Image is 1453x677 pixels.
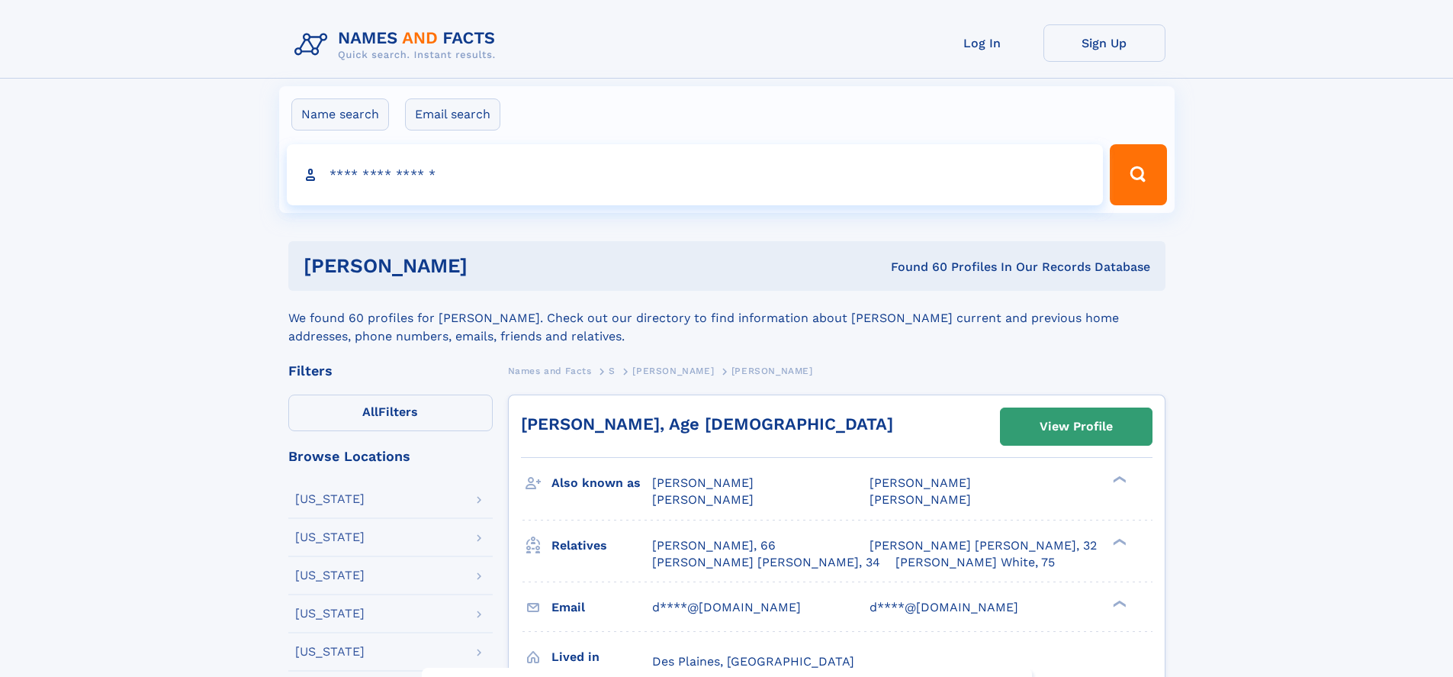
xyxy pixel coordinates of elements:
span: [PERSON_NAME] [870,492,971,507]
span: [PERSON_NAME] [632,366,714,376]
h3: Lived in [551,644,652,670]
div: ❯ [1109,475,1127,485]
a: S [609,361,616,380]
span: All [362,405,378,419]
h3: Relatives [551,533,652,559]
div: Filters [288,364,493,378]
span: S [609,366,616,376]
h3: Email [551,595,652,621]
div: [US_STATE] [295,646,365,658]
input: search input [287,144,1104,205]
a: [PERSON_NAME] [632,361,714,380]
div: [US_STATE] [295,608,365,620]
img: Logo Names and Facts [288,24,508,66]
div: We found 60 profiles for [PERSON_NAME]. Check out our directory to find information about [PERSON... [288,291,1165,346]
div: [US_STATE] [295,569,365,582]
label: Name search [291,98,389,131]
a: Log In [921,24,1043,62]
a: [PERSON_NAME], Age [DEMOGRAPHIC_DATA] [521,414,893,434]
div: [US_STATE] [295,531,365,543]
span: [PERSON_NAME] [870,476,971,490]
div: View Profile [1040,409,1113,444]
a: [PERSON_NAME], 66 [652,537,776,554]
a: View Profile [1001,408,1152,445]
span: [PERSON_NAME] [731,366,813,376]
div: ❯ [1109,537,1127,546]
label: Email search [405,98,500,131]
div: Browse Locations [288,450,493,463]
div: [US_STATE] [295,493,365,505]
button: Search Button [1110,144,1166,205]
span: [PERSON_NAME] [652,492,754,507]
span: [PERSON_NAME] [652,476,754,490]
a: [PERSON_NAME] White, 75 [895,554,1055,571]
div: ❯ [1109,598,1127,608]
label: Filters [288,395,493,431]
a: [PERSON_NAME] [PERSON_NAME], 34 [652,554,880,571]
h1: [PERSON_NAME] [304,256,680,276]
a: Names and Facts [508,361,592,380]
h3: Also known as [551,470,652,496]
span: Des Plaines, [GEOGRAPHIC_DATA] [652,654,854,669]
a: [PERSON_NAME] [PERSON_NAME], 32 [870,537,1097,554]
a: Sign Up [1043,24,1165,62]
div: Found 60 Profiles In Our Records Database [679,259,1150,276]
